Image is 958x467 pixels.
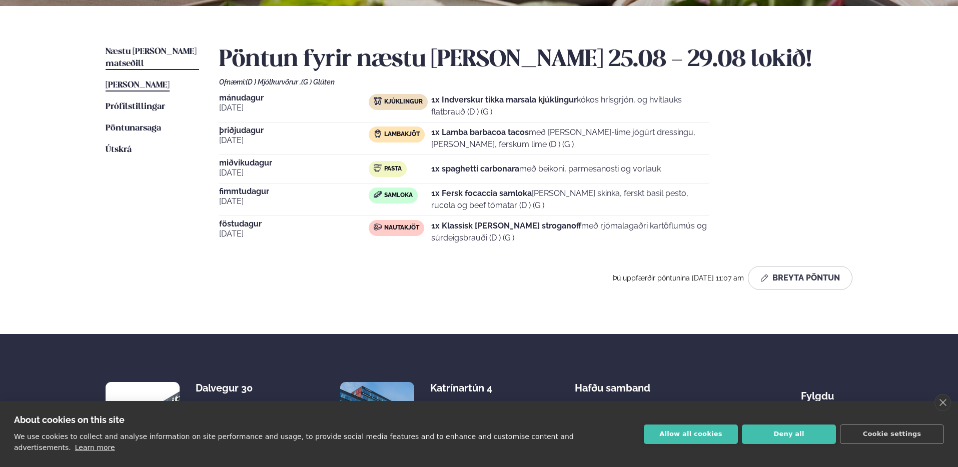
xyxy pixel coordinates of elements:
strong: 1x Klassísk [PERSON_NAME] stroganoff [431,221,581,230]
span: (G ) Glúten [301,78,335,86]
button: Breyta Pöntun [748,266,852,290]
a: [PERSON_NAME][EMAIL_ADDRESS][DOMAIN_NAME] [575,400,736,424]
a: Learn more [75,443,115,451]
a: Prófílstillingar [106,101,165,113]
a: close [934,394,951,411]
img: pasta.svg [374,164,382,172]
span: þriðjudagur [219,126,369,134]
div: Katrínartún 4 [430,382,510,394]
img: beef.svg [374,223,382,231]
button: Allow all cookies [644,424,738,444]
p: kókos hrísgrjón, og hvítlauks flatbrauð (D ) (G ) [431,94,709,118]
p: [PERSON_NAME] skinka, ferskt basil pesto, rucola og beef tómatar (D ) (G ) [431,187,709,211]
img: Lamb.svg [374,129,382,137]
span: [DATE] [219,102,369,114]
span: Útskrá [106,145,132,154]
strong: 1x spaghetti carbonara [431,164,519,173]
span: Pasta [384,165,402,173]
span: Lambakjöt [384,130,420,138]
span: fimmtudagur [219,187,369,195]
span: [DATE] [219,134,369,146]
div: Ofnæmi: [219,78,852,86]
span: [DATE] [219,167,369,179]
span: mánudagur [219,94,369,102]
div: Dalvegur 30 [196,382,275,394]
p: með [PERSON_NAME]-lime jógúrt dressingu, [PERSON_NAME], ferskum lime (D ) (G ) [431,126,709,150]
img: image alt [106,382,180,456]
button: Deny all [742,424,836,444]
img: sandwich-new-16px.svg [374,191,382,198]
p: með beikoni, parmesanosti og vorlauk [431,163,661,175]
span: [DATE] [219,228,369,240]
a: Útskrá [106,144,132,156]
span: Kjúklingur [384,98,423,106]
span: Samloka [384,191,413,199]
img: chicken.svg [374,97,382,105]
p: með rjómalagaðri kartöflumús og súrdeigsbrauði (D ) (G ) [431,220,709,244]
a: Næstu [PERSON_NAME] matseðill [106,46,199,70]
button: Cookie settings [840,424,944,444]
strong: 1x Fersk focaccia samloka [431,188,532,198]
span: (D ) Mjólkurvörur , [246,78,301,86]
strong: About cookies on this site [14,414,125,425]
span: Næstu [PERSON_NAME] matseðill [106,47,197,68]
span: [PERSON_NAME] [106,81,170,89]
span: Prófílstillingar [106,102,165,111]
strong: 1x Indverskur tikka marsala kjúklingur [431,95,577,104]
span: [DATE] [219,195,369,207]
p: We use cookies to collect and analyse information on site performance and usage, to provide socia... [14,432,574,451]
span: Nautakjöt [384,224,419,232]
strong: 1x Lamba barbacoa tacos [431,127,529,137]
span: miðvikudagur [219,159,369,167]
a: [PERSON_NAME] [106,79,170,91]
span: föstudagur [219,220,369,228]
span: Pöntunarsaga [106,124,161,132]
h2: Pöntun fyrir næstu [PERSON_NAME] 25.08 - 29.08 lokið! [219,46,852,74]
a: Pöntunarsaga [106,122,161,134]
div: Fylgdu okkur [801,382,852,414]
img: image alt [340,382,414,456]
span: Þú uppfærðir pöntunina [DATE] 11:07 am [613,274,744,282]
span: Hafðu samband [575,374,650,394]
